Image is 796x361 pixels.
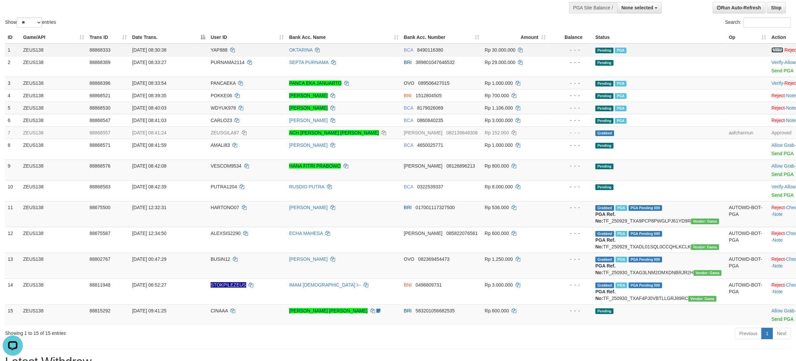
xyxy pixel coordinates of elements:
span: BCA [404,118,413,123]
span: Copy 0860840235 to clipboard [417,118,443,123]
div: - - - [551,117,590,124]
td: ZEUS138 [20,126,87,139]
span: Copy 8490116380 to clipboard [417,47,443,53]
span: Copy 017001117327500 to clipboard [416,205,455,210]
span: BCA [404,142,413,148]
span: 88675587 [90,231,110,236]
span: CINAAA [211,308,228,313]
span: Marked by aafsreyleap [615,106,627,111]
div: - - - [551,129,590,136]
a: OKTARINA [289,47,313,53]
td: ZEUS138 [20,180,87,201]
td: 12 [5,227,20,253]
label: Show entries [5,17,56,27]
div: - - - [551,142,590,148]
span: HARTONO07 [211,205,239,210]
input: Search: [743,17,791,27]
span: CARLO23 [211,118,232,123]
th: Amount: activate to sort column ascending [482,31,548,44]
td: ZEUS138 [20,77,87,89]
div: - - - [551,163,590,169]
span: PUTRA1204 [211,184,237,189]
span: ALEXSIS2290 [211,231,241,236]
span: BCA [404,105,413,111]
span: [PERSON_NAME] [404,130,442,135]
a: Send PGA [772,151,793,156]
span: Copy 8179026069 to clipboard [417,105,443,111]
span: 88868396 [90,80,110,86]
span: Marked by aaftrukkakada [616,205,627,211]
a: IMAM [DEMOGRAPHIC_DATA] I-- [289,282,361,288]
a: [PERSON_NAME] [PERSON_NAME] [289,308,368,313]
span: Grabbed [595,130,614,136]
span: 88868571 [90,142,110,148]
a: Allow Grab [772,142,794,148]
span: [PERSON_NAME] [404,163,442,169]
td: ZEUS138 [20,114,87,126]
span: Grabbed [595,231,614,237]
a: Verify [772,47,783,53]
span: Vendor URL: https://trx31.1velocity.biz [691,244,719,250]
a: Reject [772,256,785,262]
div: - - - [551,47,590,53]
b: PGA Ref. No: [595,212,616,224]
a: Run Auto-Refresh [713,2,765,13]
td: ZEUS138 [20,160,87,180]
a: Reject [772,205,785,210]
span: 88868333 [90,47,110,53]
a: HANA FITRI PRABOWO [289,163,341,169]
span: 88811948 [90,282,110,288]
td: ZEUS138 [20,304,87,325]
div: PGA Site Balance / [569,2,617,13]
span: PURNAMA2114 [211,60,245,65]
span: Pending [595,143,614,148]
td: 15 [5,304,20,325]
span: Rp 1.000.000 [485,142,513,148]
span: Marked by aafsreyleap [615,118,627,124]
span: Copy 583201056682535 to clipboard [416,308,455,313]
span: Pending [595,81,614,86]
a: [PERSON_NAME] [289,205,328,210]
span: Rp 536.000 [485,205,509,210]
td: 9 [5,160,20,180]
a: Send PGA [772,192,793,198]
td: AUTOWD-BOT-PGA [726,201,769,227]
span: Rp 1.106.000 [485,105,513,111]
a: Reject [772,105,785,111]
a: Send PGA [772,172,793,177]
span: Rp 600.000 [485,308,509,313]
a: [PERSON_NAME] [289,142,328,148]
span: [DATE] 08:41:59 [132,142,166,148]
span: Rp 3.000.000 [485,118,513,123]
span: [DATE] 08:42:39 [132,184,166,189]
th: ID [5,31,20,44]
select: Showentries [17,17,42,27]
span: Marked by aafpengsreynich [616,231,627,237]
td: 10 [5,180,20,201]
a: SEPTA PURNAMA [289,60,328,65]
td: TF_250930_TXAG3LNM2OMXDNBRJR2H [593,253,726,279]
div: - - - [551,256,590,262]
span: · [772,163,796,169]
span: Pending [595,308,614,314]
label: Search: [725,17,791,27]
span: [DATE] 08:33:54 [132,80,166,86]
td: ZEUS138 [20,89,87,102]
div: - - - [551,92,590,99]
span: PGA Pending [629,231,662,237]
th: Bank Acc. Name: activate to sort column ascending [286,31,401,44]
span: [DATE] 06:52:27 [132,282,166,288]
span: Pending [595,118,614,124]
span: Copy 082369454473 to clipboard [418,256,449,262]
a: [PERSON_NAME] [289,118,328,123]
th: Op: activate to sort column ascending [726,31,769,44]
a: Note [773,263,783,268]
a: Reject [772,231,785,236]
span: BNI [404,93,412,98]
span: Copy 1512804505 to clipboard [416,93,442,98]
span: Vendor URL: https://trx31.1velocity.biz [694,270,722,276]
td: ZEUS138 [20,253,87,279]
span: Copy 089506427015 to clipboard [418,80,449,86]
span: Grabbed [595,205,614,211]
span: Marked by aafsreyleap [616,283,627,288]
